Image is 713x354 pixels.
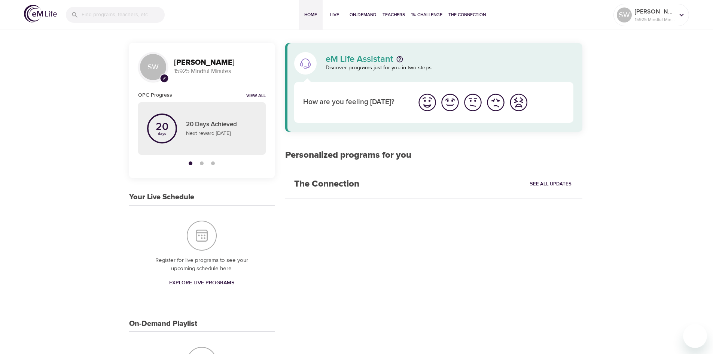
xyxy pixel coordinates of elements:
span: 1% Challenge [411,11,442,19]
p: days [156,132,168,135]
span: On-Demand [350,11,377,19]
a: See All Updates [528,178,573,190]
span: See All Updates [530,180,572,188]
img: great [417,92,438,113]
h3: Your Live Schedule [129,193,194,202]
a: View all notifications [246,93,266,99]
p: 20 Days Achieved [186,120,257,130]
p: Next reward [DATE] [186,130,257,137]
button: I'm feeling worst [507,91,530,114]
span: Explore Live Programs [169,278,234,288]
img: logo [24,5,57,22]
p: Register for live programs to see your upcoming schedule here. [144,256,260,273]
a: Explore Live Programs [166,276,237,290]
h3: [PERSON_NAME] [174,58,266,67]
button: I'm feeling bad [484,91,507,114]
img: ok [463,92,483,113]
button: I'm feeling ok [461,91,484,114]
h2: The Connection [285,170,368,199]
span: Live [326,11,344,19]
p: 15925 Mindful Minutes [635,16,674,23]
img: good [440,92,460,113]
p: How are you feeling [DATE]? [303,97,407,108]
img: eM Life Assistant [299,57,311,69]
img: bad [485,92,506,113]
span: Home [302,11,320,19]
h2: Personalized programs for you [285,150,583,161]
p: 20 [156,122,168,132]
button: I'm feeling good [439,91,461,114]
input: Find programs, teachers, etc... [82,7,165,23]
img: Your Live Schedule [187,221,217,251]
div: SW [617,7,632,22]
button: I'm feeling great [416,91,439,114]
p: Discover programs just for you in two steps [326,64,574,72]
img: worst [508,92,529,113]
iframe: Button to launch messaging window [683,324,707,348]
span: Teachers [383,11,405,19]
p: eM Life Assistant [326,55,393,64]
h6: OPC Progress [138,91,172,99]
span: The Connection [448,11,486,19]
p: [PERSON_NAME] [635,7,674,16]
h3: On-Demand Playlist [129,320,197,328]
div: SW [138,52,168,82]
p: 15925 Mindful Minutes [174,67,266,76]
